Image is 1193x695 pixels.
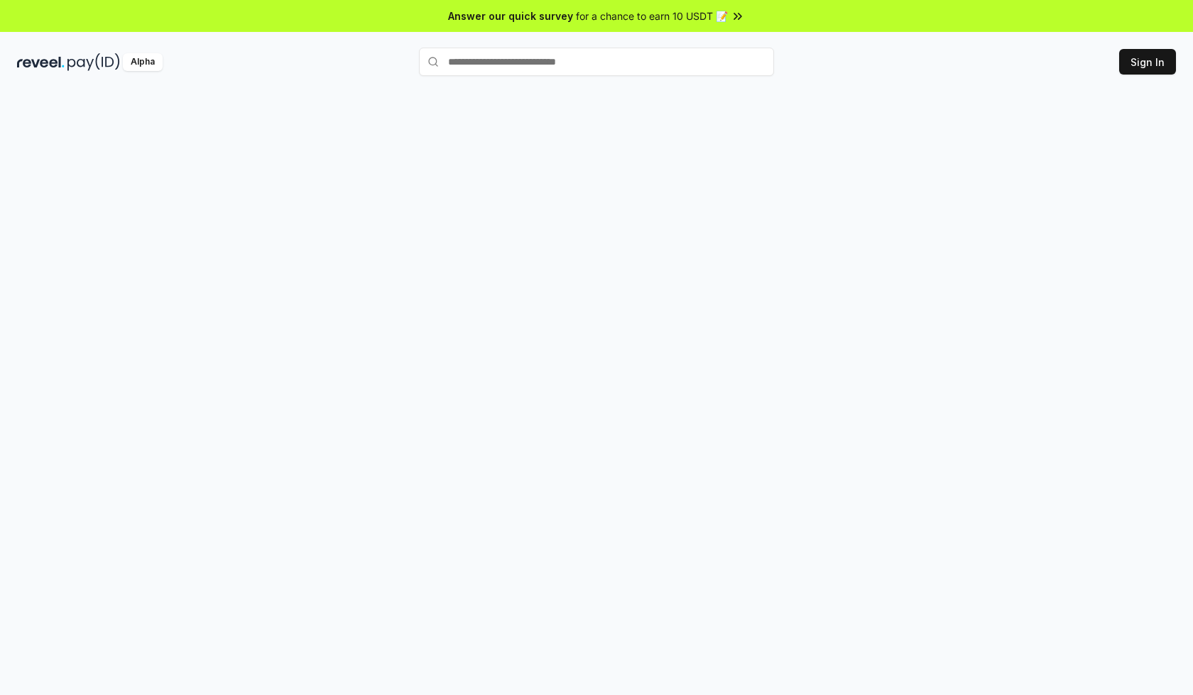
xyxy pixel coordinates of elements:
[448,9,573,23] span: Answer our quick survey
[123,53,163,71] div: Alpha
[576,9,728,23] span: for a chance to earn 10 USDT 📝
[1119,49,1176,75] button: Sign In
[67,53,120,71] img: pay_id
[17,53,65,71] img: reveel_dark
